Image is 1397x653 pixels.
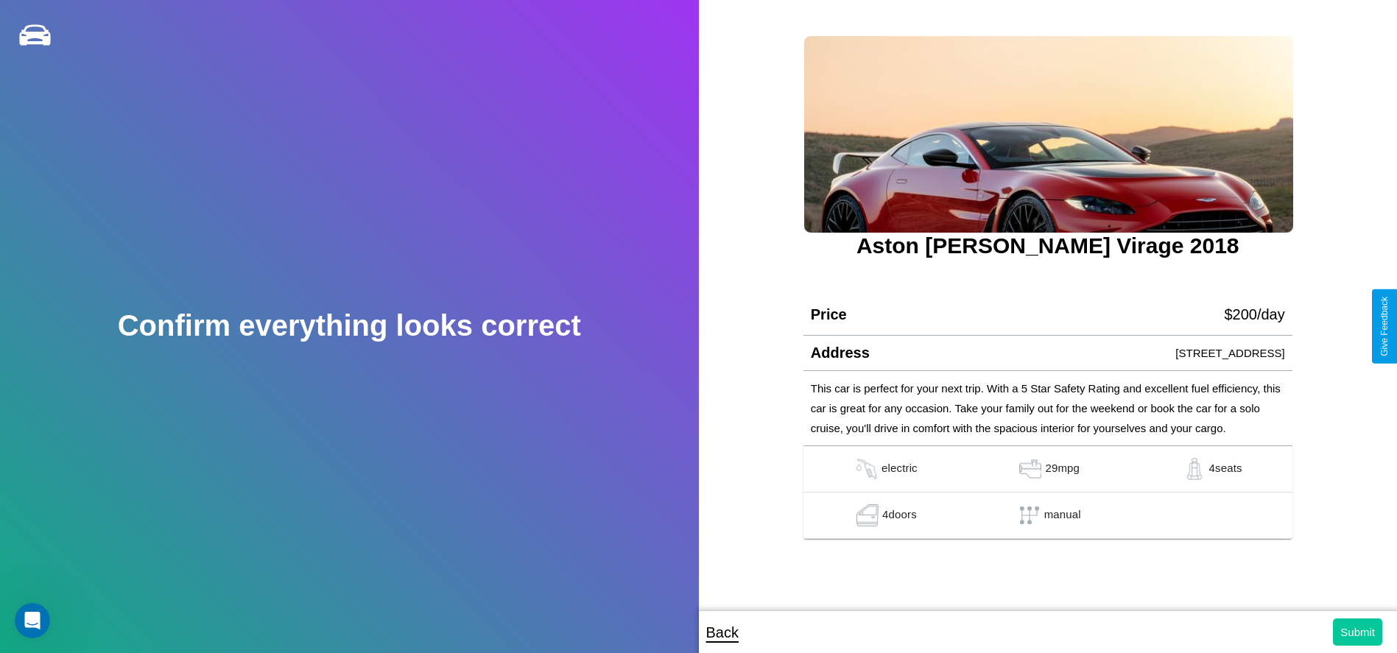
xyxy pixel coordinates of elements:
[1180,458,1209,480] img: gas
[1224,301,1284,328] p: $ 200 /day
[1045,458,1080,480] p: 29 mpg
[15,603,50,638] iframe: Intercom live chat
[811,306,847,323] h4: Price
[1016,458,1045,480] img: gas
[1209,458,1242,480] p: 4 seats
[882,504,917,526] p: 4 doors
[882,458,918,480] p: electric
[853,504,882,526] img: gas
[1175,343,1284,363] p: [STREET_ADDRESS]
[803,233,1292,258] h3: Aston [PERSON_NAME] Virage 2018
[811,378,1285,438] p: This car is perfect for your next trip. With a 5 Star Safety Rating and excellent fuel efficiency...
[1044,504,1081,526] p: manual
[118,309,581,342] h2: Confirm everything looks correct
[706,619,739,646] p: Back
[1379,297,1390,356] div: Give Feedback
[811,345,870,361] h4: Address
[1333,618,1382,646] button: Submit
[803,446,1292,539] table: simple table
[852,458,882,480] img: gas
